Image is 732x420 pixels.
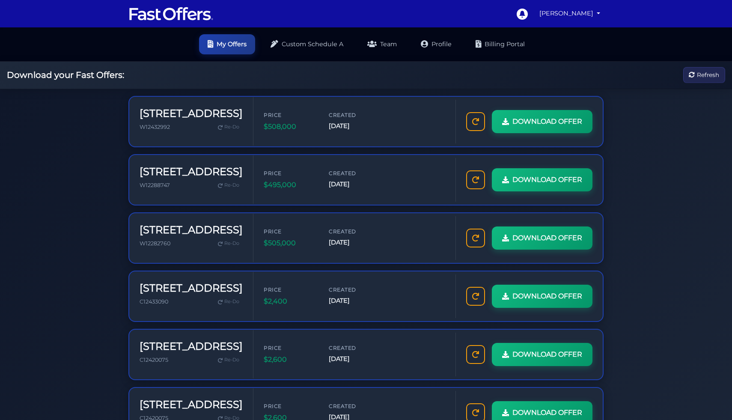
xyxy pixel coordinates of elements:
[264,169,315,177] span: Price
[697,70,719,80] span: Refresh
[329,344,380,352] span: Created
[264,286,315,294] span: Price
[214,238,243,249] a: Re-Do
[224,298,239,306] span: Re-Do
[264,227,315,235] span: Price
[264,238,315,249] span: $505,000
[140,240,170,247] span: W12282760
[492,285,592,308] a: DOWNLOAD OFFER
[214,122,243,133] a: Re-Do
[264,402,315,410] span: Price
[214,354,243,366] a: Re-Do
[492,168,592,191] a: DOWNLOAD OFFER
[214,296,243,307] a: Re-Do
[329,111,380,119] span: Created
[224,182,239,189] span: Re-Do
[264,354,315,365] span: $2,600
[329,179,380,189] span: [DATE]
[536,5,604,22] a: [PERSON_NAME]
[140,340,243,353] h3: [STREET_ADDRESS]
[224,240,239,247] span: Re-Do
[512,291,582,302] span: DOWNLOAD OFFER
[492,343,592,366] a: DOWNLOAD OFFER
[199,34,255,54] a: My Offers
[140,124,170,130] span: W12432992
[224,123,239,131] span: Re-Do
[492,226,592,250] a: DOWNLOAD OFFER
[359,34,405,54] a: Team
[140,166,243,178] h3: [STREET_ADDRESS]
[140,224,243,236] h3: [STREET_ADDRESS]
[264,179,315,191] span: $495,000
[140,182,170,188] span: W12288747
[264,111,315,119] span: Price
[264,344,315,352] span: Price
[329,286,380,294] span: Created
[512,116,582,127] span: DOWNLOAD OFFER
[512,174,582,185] span: DOWNLOAD OFFER
[262,34,352,54] a: Custom Schedule A
[683,67,725,83] button: Refresh
[329,354,380,364] span: [DATE]
[7,70,124,80] h2: Download your Fast Offers:
[492,110,592,133] a: DOWNLOAD OFFER
[412,34,460,54] a: Profile
[329,169,380,177] span: Created
[512,407,582,418] span: DOWNLOAD OFFER
[224,356,239,364] span: Re-Do
[329,121,380,131] span: [DATE]
[264,296,315,307] span: $2,400
[140,399,243,411] h3: [STREET_ADDRESS]
[140,357,168,363] span: C12420075
[329,296,380,306] span: [DATE]
[140,298,168,305] span: C12433090
[329,402,380,410] span: Created
[467,34,533,54] a: Billing Portal
[264,121,315,132] span: $508,000
[140,282,243,295] h3: [STREET_ADDRESS]
[214,180,243,191] a: Re-Do
[329,238,380,247] span: [DATE]
[512,232,582,244] span: DOWNLOAD OFFER
[329,227,380,235] span: Created
[140,107,243,120] h3: [STREET_ADDRESS]
[512,349,582,360] span: DOWNLOAD OFFER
